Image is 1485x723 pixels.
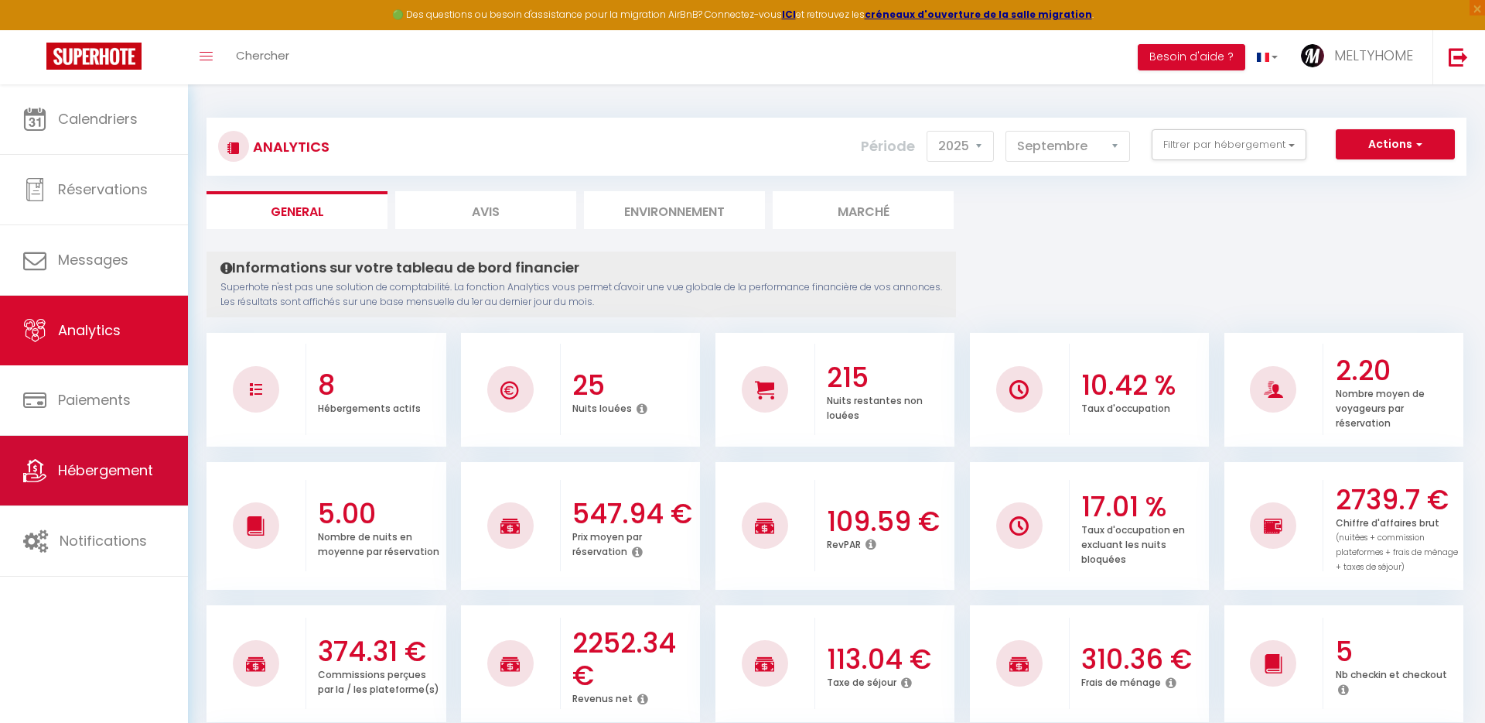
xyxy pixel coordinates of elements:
span: Réservations [58,180,148,199]
img: Super Booking [46,43,142,70]
span: Calendriers [58,109,138,128]
button: Filtrer par hébergement [1152,129,1306,160]
button: Actions [1336,129,1455,160]
span: Notifications [60,531,147,550]
h3: Analytics [249,129,329,164]
a: ICI [782,8,796,21]
p: Nombre moyen de voyageurs par réservation [1336,384,1425,430]
span: Analytics [58,320,121,340]
h3: 374.31 € [318,636,442,668]
h3: 5 [1336,636,1459,668]
h3: 215 [827,361,951,394]
button: Besoin d'aide ? [1138,44,1245,70]
h3: 2739.7 € [1336,484,1459,516]
a: Chercher [224,30,301,84]
span: MELTYHOME [1334,46,1413,65]
h3: 10.42 % [1081,369,1205,402]
p: Nombre de nuits en moyenne par réservation [318,527,439,558]
p: Nuits louées [572,399,632,415]
h3: 8 [318,369,442,402]
p: Prix moyen par réservation [572,527,642,558]
span: Chercher [236,47,289,63]
img: logout [1449,47,1468,67]
p: Revenus net [572,689,633,705]
span: (nuitées + commission plateformes + frais de ménage + taxes de séjour) [1336,532,1458,573]
a: ... MELTYHOME [1289,30,1432,84]
h3: 2.20 [1336,355,1459,387]
h3: 5.00 [318,498,442,530]
li: General [207,191,387,229]
span: Messages [58,250,128,269]
h3: 113.04 € [827,643,951,676]
p: Chiffre d'affaires brut [1336,513,1458,574]
h3: 547.94 € [572,498,696,530]
h3: 2252.34 € [572,627,696,692]
p: Nuits restantes non louées [827,391,923,422]
li: Avis [395,191,576,229]
span: Hébergement [58,461,153,480]
h3: 25 [572,369,696,402]
button: Ouvrir le widget de chat LiveChat [12,6,59,53]
h4: Informations sur votre tableau de bord financier [220,259,942,276]
img: ... [1301,44,1324,67]
li: Environnement [584,191,765,229]
p: Hébergements actifs [318,399,421,415]
img: NO IMAGE [250,383,262,396]
p: RevPAR [827,535,861,551]
h3: 310.36 € [1081,643,1205,676]
p: Commissions perçues par la / les plateforme(s) [318,665,439,696]
h3: 109.59 € [827,505,951,538]
p: Superhote n'est pas une solution de comptabilité. La fonction Analytics vous permet d'avoir une v... [220,280,942,310]
h3: 17.01 % [1081,491,1205,523]
img: NO IMAGE [1264,516,1283,535]
li: Marché [773,191,954,229]
p: Taux d'occupation en excluant les nuits bloquées [1081,520,1185,566]
p: Taux d'occupation [1081,399,1170,415]
span: Paiements [58,390,131,409]
label: Période [861,129,915,163]
p: Taxe de séjour [827,673,896,689]
img: NO IMAGE [1009,516,1029,536]
a: créneaux d'ouverture de la salle migration [865,8,1092,21]
p: Frais de ménage [1081,673,1161,689]
p: Nb checkin et checkout [1336,665,1447,681]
